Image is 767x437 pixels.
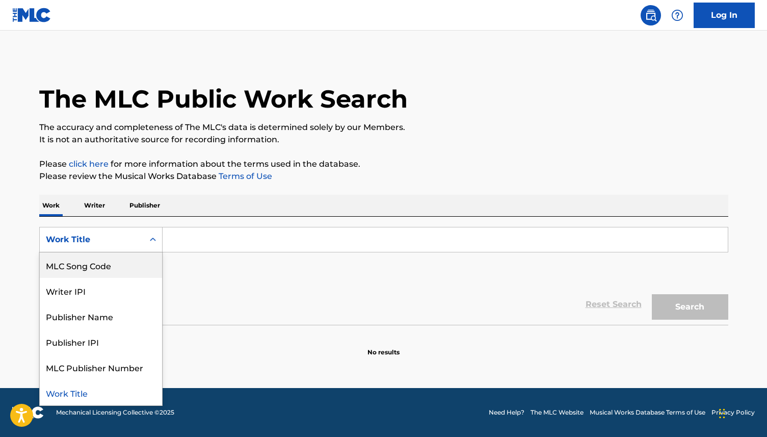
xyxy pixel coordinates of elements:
[39,84,408,114] h1: The MLC Public Work Search
[39,170,728,183] p: Please review the Musical Works Database
[489,408,524,417] a: Need Help?
[12,8,51,22] img: MLC Logo
[590,408,705,417] a: Musical Works Database Terms of Use
[56,408,174,417] span: Mechanical Licensing Collective © 2025
[694,3,755,28] a: Log In
[641,5,661,25] a: Public Search
[667,5,687,25] div: Help
[39,158,728,170] p: Please for more information about the terms used in the database.
[12,406,44,419] img: logo
[531,408,584,417] a: The MLC Website
[39,121,728,134] p: The accuracy and completeness of The MLC's data is determined solely by our Members.
[217,171,272,181] a: Terms of Use
[40,329,162,354] div: Publisher IPI
[40,278,162,303] div: Writer IPI
[81,195,108,216] p: Writer
[40,354,162,380] div: MLC Publisher Number
[367,336,400,357] p: No results
[671,9,683,21] img: help
[40,380,162,405] div: Work Title
[39,134,728,146] p: It is not an authoritative source for recording information.
[716,388,767,437] iframe: Chat Widget
[711,408,755,417] a: Privacy Policy
[46,234,138,246] div: Work Title
[40,303,162,329] div: Publisher Name
[40,252,162,278] div: MLC Song Code
[69,159,109,169] a: click here
[126,195,163,216] p: Publisher
[39,227,728,325] form: Search Form
[719,398,725,429] div: Drag
[645,9,657,21] img: search
[39,195,63,216] p: Work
